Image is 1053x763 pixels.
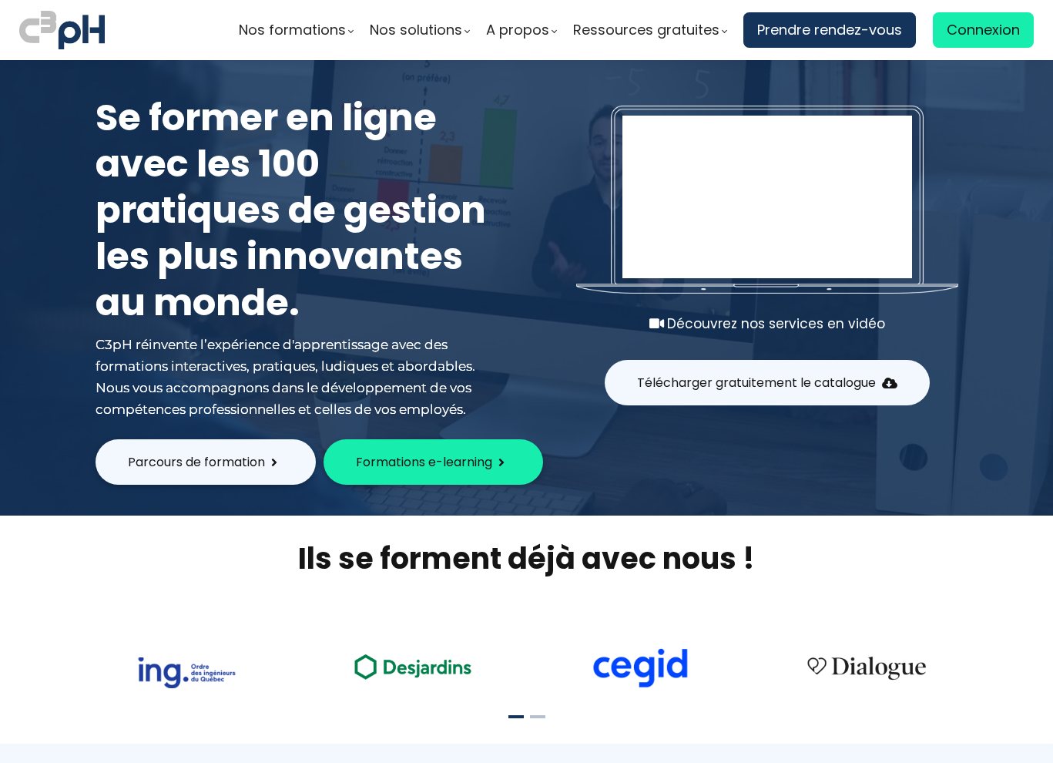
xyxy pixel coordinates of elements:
span: Parcours de formation [128,452,265,472]
a: Prendre rendez-vous [743,12,916,48]
button: Formations e-learning [324,439,543,485]
img: 4cbfeea6ce3138713587aabb8dcf64fe.png [797,647,936,688]
span: A propos [486,18,549,42]
span: Télécharger gratuitement le catalogue [637,373,876,392]
span: Formations e-learning [356,452,492,472]
a: Connexion [933,12,1034,48]
button: Télécharger gratuitement le catalogue [605,360,930,405]
span: Nos solutions [370,18,462,42]
div: C3pH réinvente l’expérience d'apprentissage avec des formations interactives, pratiques, ludiques... [96,334,496,420]
span: Connexion [947,18,1020,42]
h1: Se former en ligne avec les 100 pratiques de gestion les plus innovantes au monde. [96,95,496,326]
span: Nos formations [239,18,346,42]
button: Parcours de formation [96,439,316,485]
img: ea49a208ccc4d6e7deb170dc1c457f3b.png [344,645,482,687]
div: Découvrez nos services en vidéo [576,313,957,334]
span: Prendre rendez-vous [757,18,902,42]
span: Ressources gratuites [573,18,719,42]
h2: Ils se forment déjà avec nous ! [76,539,978,578]
img: cdf238afa6e766054af0b3fe9d0794df.png [591,648,689,688]
img: 73f878ca33ad2a469052bbe3fa4fd140.png [137,657,236,688]
img: logo C3PH [19,8,105,52]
